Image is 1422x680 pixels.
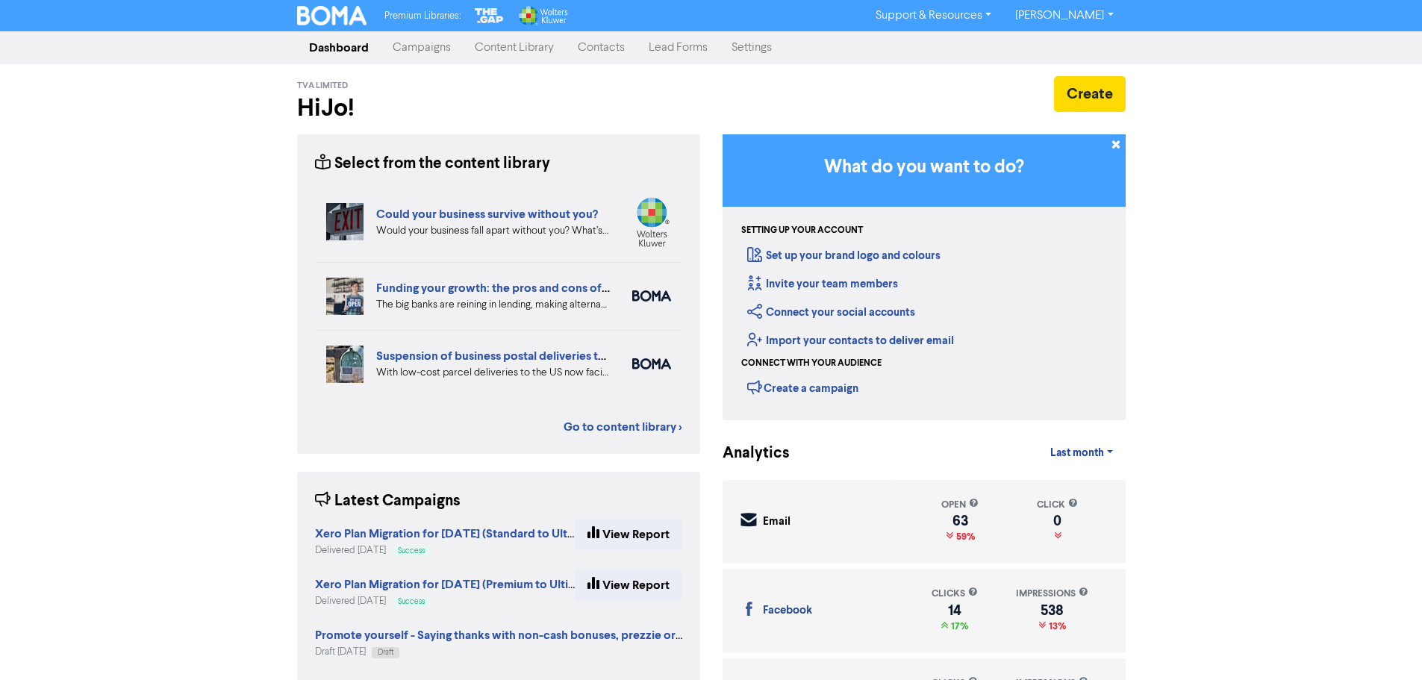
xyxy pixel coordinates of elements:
[747,277,898,291] a: Invite your team members
[297,94,700,122] h2: Hi Jo !
[517,6,568,25] img: Wolters Kluwer
[315,577,655,592] strong: Xero Plan Migration for [DATE] (Premium to Ultimate) 2nd batch
[1016,587,1088,601] div: impressions
[1037,498,1078,512] div: click
[376,349,902,364] a: Suspension of business postal deliveries to the [GEOGRAPHIC_DATA]: what options do you have?
[941,498,979,512] div: open
[315,628,728,643] strong: Promote yourself - Saying thanks with non-cash bonuses, prezzie or gift cards
[723,442,771,465] div: Analytics
[747,376,858,399] div: Create a campaign
[297,33,381,63] a: Dashboard
[376,207,598,222] a: Could your business survive without you?
[864,4,1003,28] a: Support & Resources
[564,418,682,436] a: Go to content library >
[763,514,790,531] div: Email
[747,305,915,319] a: Connect your social accounts
[723,134,1126,420] div: Getting Started in BOMA
[575,570,682,601] a: View Report
[378,649,393,656] span: Draft
[632,358,671,369] img: boma
[297,81,348,91] span: TvA Limited
[1003,4,1125,28] a: [PERSON_NAME]
[747,249,941,263] a: Set up your brand logo and colours
[1038,438,1125,468] a: Last month
[315,645,682,659] div: Draft [DATE]
[720,33,784,63] a: Settings
[315,594,575,608] div: Delivered [DATE]
[745,157,1103,178] h3: What do you want to do?
[948,620,968,632] span: 17%
[1046,620,1066,632] span: 13%
[315,526,657,541] strong: Xero Plan Migration for [DATE] (Standard to Ultimate) 2nd batch
[315,528,657,540] a: Xero Plan Migration for [DATE] (Standard to Ultimate) 2nd batch
[632,197,671,247] img: wolterskluwer
[1050,446,1104,460] span: Last month
[376,281,704,296] a: Funding your growth: the pros and cons of alternative lenders
[1347,608,1422,680] iframe: Chat Widget
[1037,515,1078,527] div: 0
[632,290,671,302] img: boma
[932,587,978,601] div: clicks
[741,224,863,237] div: Setting up your account
[1016,605,1088,617] div: 538
[297,6,367,25] img: BOMA Logo
[376,365,610,381] div: With low-cost parcel deliveries to the US now facing tariffs, many international postal services ...
[637,33,720,63] a: Lead Forms
[376,223,610,239] div: Would your business fall apart without you? What’s your Plan B in case of accident, illness, or j...
[315,579,655,591] a: Xero Plan Migration for [DATE] (Premium to Ultimate) 2nd batch
[763,602,812,620] div: Facebook
[376,297,610,313] div: The big banks are reining in lending, making alternative, non-bank lenders an attractive proposit...
[747,334,954,348] a: Import your contacts to deliver email
[941,515,979,527] div: 63
[566,33,637,63] a: Contacts
[381,33,463,63] a: Campaigns
[315,543,575,558] div: Delivered [DATE]
[1054,76,1126,112] button: Create
[315,490,461,513] div: Latest Campaigns
[384,11,461,21] span: Premium Libraries:
[473,6,505,25] img: The Gap
[315,152,550,175] div: Select from the content library
[398,547,425,555] span: Success
[575,519,682,550] a: View Report
[463,33,566,63] a: Content Library
[953,531,975,543] span: 59%
[398,598,425,605] span: Success
[741,357,882,370] div: Connect with your audience
[315,630,728,642] a: Promote yourself - Saying thanks with non-cash bonuses, prezzie or gift cards
[932,605,978,617] div: 14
